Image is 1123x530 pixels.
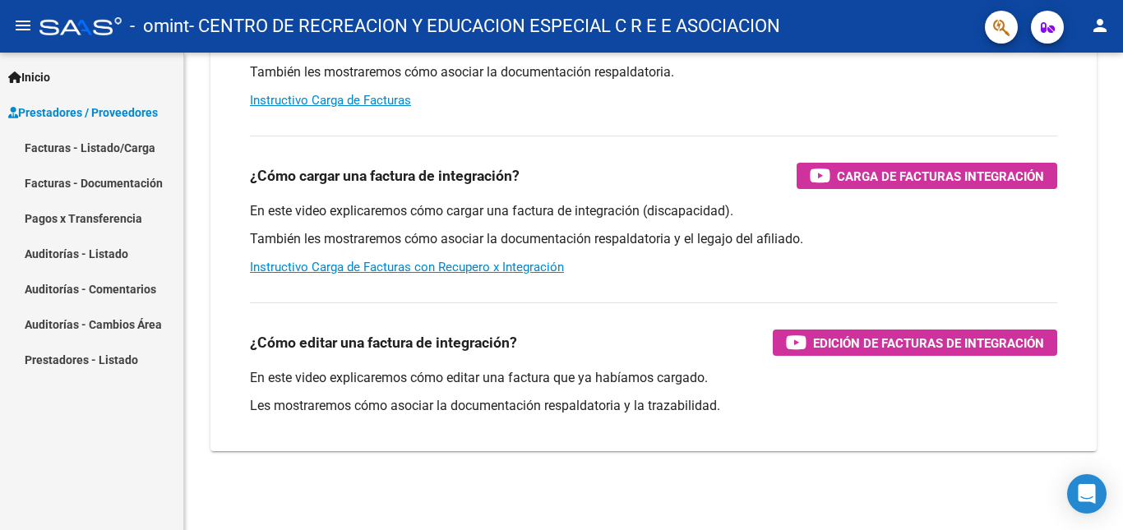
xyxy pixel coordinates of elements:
span: Edición de Facturas de integración [813,333,1044,353]
p: También les mostraremos cómo asociar la documentación respaldatoria y el legajo del afiliado. [250,230,1057,248]
button: Edición de Facturas de integración [773,330,1057,356]
div: Open Intercom Messenger [1067,474,1107,514]
p: También les mostraremos cómo asociar la documentación respaldatoria. [250,63,1057,81]
span: - omint [130,8,189,44]
a: Instructivo Carga de Facturas [250,93,411,108]
mat-icon: person [1090,16,1110,35]
span: Prestadores / Proveedores [8,104,158,122]
p: En este video explicaremos cómo editar una factura que ya habíamos cargado. [250,369,1057,387]
mat-icon: menu [13,16,33,35]
a: Instructivo Carga de Facturas con Recupero x Integración [250,260,564,274]
span: - CENTRO DE RECREACION Y EDUCACION ESPECIAL C R E E ASOCIACION [189,8,780,44]
h3: ¿Cómo editar una factura de integración? [250,331,517,354]
span: Inicio [8,68,50,86]
h3: ¿Cómo cargar una factura de integración? [250,164,520,187]
p: Les mostraremos cómo asociar la documentación respaldatoria y la trazabilidad. [250,397,1057,415]
span: Carga de Facturas Integración [837,166,1044,187]
p: En este video explicaremos cómo cargar una factura de integración (discapacidad). [250,202,1057,220]
button: Carga de Facturas Integración [797,163,1057,189]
